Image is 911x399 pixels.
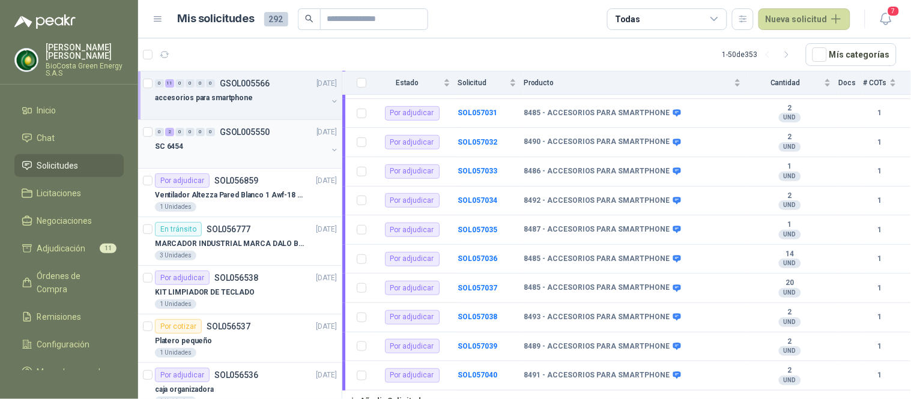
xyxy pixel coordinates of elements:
[385,223,440,237] div: Por adjudicar
[458,371,497,379] a: SOL057040
[46,43,124,60] p: [PERSON_NAME] [PERSON_NAME]
[458,196,497,205] b: SOL057034
[316,321,337,332] p: [DATE]
[196,128,205,136] div: 0
[155,384,214,395] p: caja organizadora
[14,361,124,383] a: Manuales y ayuda
[155,368,210,382] div: Por adjudicar
[155,271,210,285] div: Por adjudicar
[863,166,897,177] b: 1
[385,368,440,383] div: Por adjudicar
[748,104,831,113] b: 2
[524,167,670,176] b: 8486 - ACCESORIOS PARA SMARTPHONE
[863,107,897,119] b: 1
[863,311,897,323] b: 1
[524,137,670,147] b: 8490 - ACCESORIOS PARA SMARTPHONE
[37,242,86,255] span: Adjudicación
[220,79,270,88] p: GSOL005566
[385,193,440,208] div: Por adjudicar
[155,222,202,236] div: En tránsito
[748,191,831,201] b: 2
[748,278,831,288] b: 20
[155,287,255,298] p: KIT LIMPIADOR DE TECLADO
[458,342,497,350] a: SOL057039
[385,252,440,266] div: Por adjudicar
[374,79,441,87] span: Estado
[385,310,440,325] div: Por adjudicar
[175,79,184,88] div: 0
[138,266,342,314] a: Por adjudicarSOL056538[DATE] KIT LIMPIADOR DE TECLADO1 Unidades
[779,142,801,152] div: UND
[887,5,900,17] span: 7
[155,299,196,309] div: 1 Unidades
[524,79,731,87] span: Producto
[165,128,174,136] div: 2
[748,162,831,172] b: 1
[458,109,497,117] a: SOL057031
[264,12,288,26] span: 292
[748,220,831,230] b: 1
[14,237,124,260] a: Adjudicación11
[155,125,339,163] a: 0 2 0 0 0 0 GSOL005550[DATE] SC 6454
[748,250,831,259] b: 14
[155,79,164,88] div: 0
[207,225,250,233] p: SOL056777
[748,71,838,95] th: Cantidad
[220,128,270,136] p: GSOL005550
[46,62,124,77] p: BioCosta Green Energy S.A.S
[316,370,337,381] p: [DATE]
[316,78,337,89] p: [DATE]
[14,305,124,328] a: Remisiones
[15,49,38,71] img: Company Logo
[175,128,184,136] div: 0
[722,45,796,64] div: 1 - 50 de 353
[458,226,497,234] a: SOL057035
[14,209,124,232] a: Negociaciones
[458,167,497,175] b: SOL057033
[748,366,831,376] b: 2
[155,128,164,136] div: 0
[37,269,112,296] span: Órdenes de Compra
[385,164,440,179] div: Por adjudicar
[316,175,337,187] p: [DATE]
[37,214,92,227] span: Negociaciones
[37,104,56,117] span: Inicio
[458,313,497,321] a: SOL057038
[779,346,801,356] div: UND
[14,14,76,29] img: Logo peakr
[37,365,106,379] span: Manuales y ayuda
[458,284,497,292] b: SOL057037
[14,333,124,356] a: Configuración
[524,71,748,95] th: Producto
[214,176,258,185] p: SOL056859
[165,79,174,88] div: 11
[316,127,337,138] p: [DATE]
[14,127,124,149] a: Chat
[214,274,258,282] p: SOL056538
[524,313,670,322] b: 8493 - ACCESORIOS PARA SMARTPHONE
[748,79,822,87] span: Cantidad
[748,337,831,347] b: 2
[863,224,897,236] b: 1
[186,128,195,136] div: 0
[779,259,801,268] div: UND
[155,238,304,250] p: MARCADOR INDUSTRIAL MARCA DALO BLANCO
[385,281,440,295] div: Por adjudicar
[779,230,801,239] div: UND
[138,314,342,363] a: Por cotizarSOL056537[DATE] Platero pequeño1 Unidades
[385,135,440,149] div: Por adjudicar
[524,371,670,380] b: 8491 - ACCESORIOS PARA SMARTPHONE
[748,133,831,142] b: 2
[14,265,124,301] a: Órdenes de Compra
[305,14,313,23] span: search
[838,71,863,95] th: Docs
[37,338,90,351] span: Configuración
[155,251,196,260] div: 3 Unidades
[186,79,195,88] div: 0
[524,254,670,264] b: 8485 - ACCESORIOS PARA SMARTPHONE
